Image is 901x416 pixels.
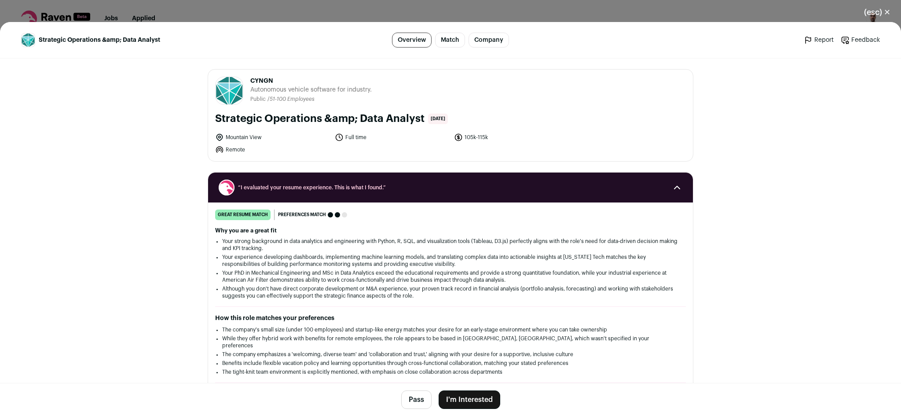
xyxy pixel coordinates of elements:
li: Full time [335,133,449,142]
h2: How this role matches your preferences [215,314,686,323]
a: Company [469,33,509,48]
li: Your PhD in Mechanical Engineering and MSc in Data Analytics exceed the educational requirements ... [222,269,679,283]
li: While they offer hybrid work with benefits for remote employees, the role appears to be based in ... [222,335,679,349]
span: Autonomous vehicle software for industry. [250,85,372,94]
button: I'm Interested [439,390,500,409]
li: Although you don't have direct corporate development or M&A experience, your proven track record ... [222,285,679,299]
span: Preferences match [278,210,326,219]
span: “I evaluated your resume experience. This is what I found.” [238,184,663,191]
h1: Strategic Operations &amp; Data Analyst [215,112,425,126]
li: Public [250,96,267,103]
li: The tight-knit team environment is explicitly mentioned, with emphasis on close collaboration acr... [222,368,679,376]
div: great resume match [215,210,271,220]
li: Your experience developing dashboards, implementing machine learning models, and translating comp... [222,254,679,268]
span: Strategic Operations &amp; Data Analyst [39,36,160,44]
li: 105k-115k [454,133,568,142]
li: The company emphasizes a 'welcoming, diverse team' and 'collaboration and trust,' aligning with y... [222,351,679,358]
li: Your strong background in data analytics and engineering with Python, R, SQL, and visualization t... [222,238,679,252]
img: 6a9c24f44e043cff2cbd15b3195a44bfb67bac21ca8910606424afce2b4ce934.png [216,76,243,106]
a: Report [804,36,834,44]
a: Feedback [841,36,880,44]
h2: Why you are a great fit [215,227,686,234]
button: Close modal [853,3,901,22]
li: The company's small size (under 100 employees) and startup-like energy matches your desire for an... [222,326,679,333]
li: Benefits include flexible vacation policy and learning opportunities through cross-functional col... [222,360,679,367]
img: 6a9c24f44e043cff2cbd15b3195a44bfb67bac21ca8910606424afce2b4ce934.png [22,33,35,48]
button: Pass [401,390,432,409]
span: CYNGN [250,77,372,85]
li: Remote [215,145,330,154]
li: / [267,96,315,103]
span: 51-100 Employees [270,96,315,102]
a: Match [435,33,465,48]
li: Mountain View [215,133,330,142]
a: Overview [392,33,432,48]
span: [DATE] [428,114,448,124]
